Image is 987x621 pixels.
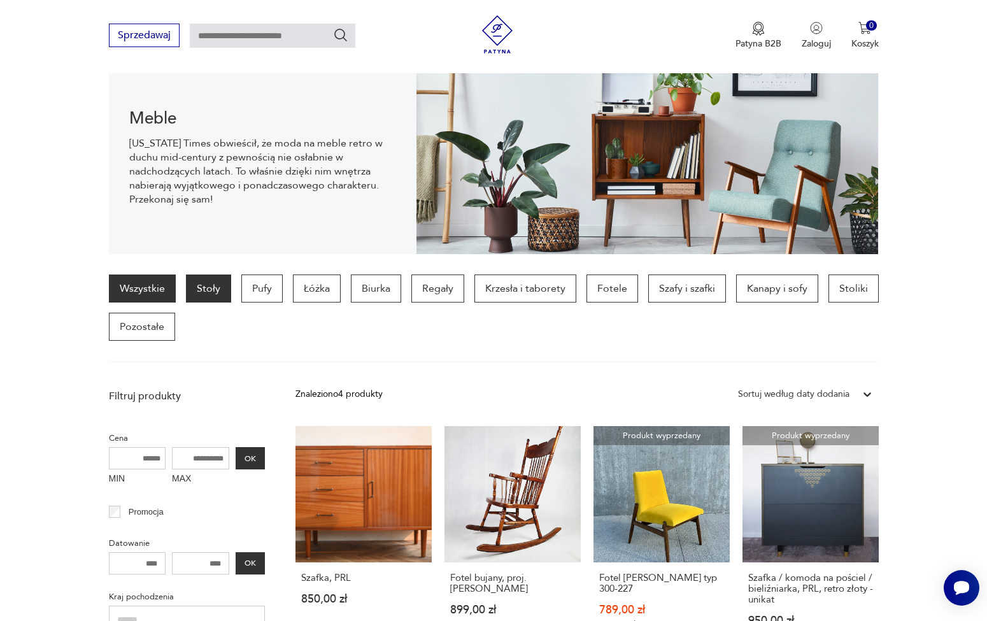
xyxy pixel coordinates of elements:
[735,22,781,50] a: Ikona medaluPatyna B2B
[186,275,231,303] a: Stoły
[802,22,831,50] button: Zaloguj
[129,505,164,519] p: Promocja
[828,275,879,303] a: Stoliki
[748,573,873,605] h3: Szafka / komoda na pościel / bieliźniarka, PRL, retro złoty - unikat
[599,604,724,615] p: 789,00 zł
[735,22,781,50] button: Patyna B2B
[599,573,724,594] h3: Fotel [PERSON_NAME] typ 300-227
[802,38,831,50] p: Zaloguj
[236,447,265,469] button: OK
[109,431,265,445] p: Cena
[293,275,341,303] a: Łóżka
[416,63,878,254] img: Meble
[474,275,576,303] a: Krzesła i taborety
[411,275,464,303] a: Regały
[351,275,401,303] a: Biurka
[129,136,397,206] p: [US_STATE] Times obwieścił, że moda na meble retro w duchu mid-century z pewnością nie osłabnie w...
[109,24,180,47] button: Sprzedawaj
[478,15,516,54] img: Patyna - sklep z meblami i dekoracjami vintage
[450,604,575,615] p: 899,00 zł
[109,469,166,490] label: MIN
[450,573,575,594] h3: Fotel bujany, proj. [PERSON_NAME]
[586,275,638,303] a: Fotele
[301,573,426,583] h3: Szafka, PRL
[333,27,348,43] button: Szukaj
[241,275,283,303] a: Pufy
[851,22,879,50] button: 0Koszyk
[109,590,265,604] p: Kraj pochodzenia
[109,389,265,403] p: Filtruj produkty
[648,275,726,303] a: Szafy i szafki
[851,38,879,50] p: Koszyk
[944,570,979,606] iframe: Smartsupp widget button
[735,38,781,50] p: Patyna B2B
[301,594,426,604] p: 850,00 zł
[738,387,849,401] div: Sortuj według daty dodania
[236,552,265,575] button: OK
[109,313,175,341] a: Pozostałe
[295,387,383,401] div: Znaleziono 4 produkty
[736,275,818,303] a: Kanapy i sofy
[810,22,823,34] img: Ikonka użytkownika
[109,32,180,41] a: Sprzedawaj
[866,20,877,31] div: 0
[858,22,871,34] img: Ikona koszyka
[109,536,265,550] p: Datowanie
[172,469,229,490] label: MAX
[129,111,397,126] h1: Meble
[109,275,176,303] a: Wszystkie
[752,22,765,36] img: Ikona medalu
